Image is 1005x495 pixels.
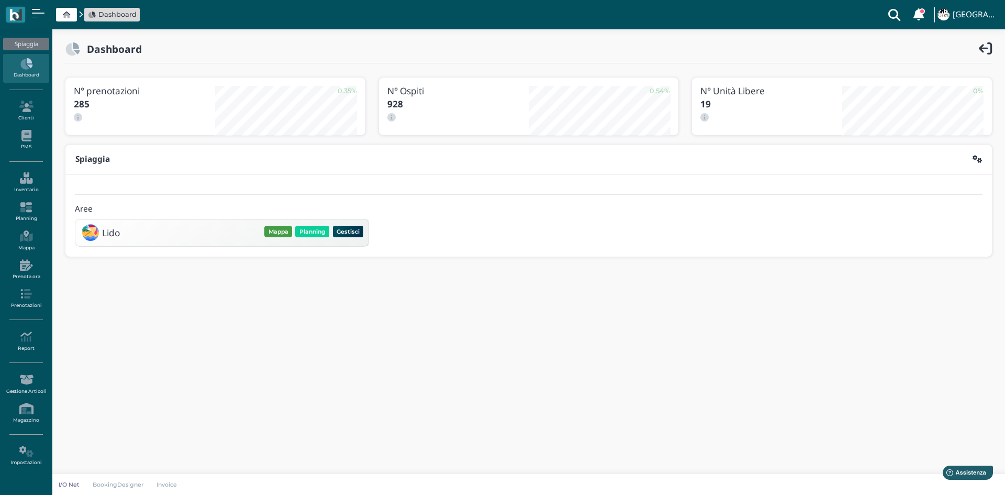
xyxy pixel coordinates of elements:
h4: [GEOGRAPHIC_DATA] [953,10,999,19]
button: Mappa [264,226,292,237]
b: 19 [700,98,711,110]
a: Prenota ora [3,255,49,284]
span: Dashboard [98,9,137,19]
div: Spiaggia [3,38,49,50]
a: Planning [3,197,49,226]
b: 285 [74,98,90,110]
button: Gestisci [333,226,364,237]
a: Clienti [3,96,49,125]
h3: N° prenotazioni [74,86,215,96]
h3: N° Ospiti [387,86,529,96]
h3: Lido [102,228,120,238]
span: Assistenza [31,8,69,16]
button: Planning [295,226,329,237]
a: PMS [3,126,49,155]
a: ... [GEOGRAPHIC_DATA] [936,2,999,27]
img: logo [9,9,21,21]
h2: Dashboard [80,43,142,54]
img: ... [937,9,949,20]
h4: Aree [75,205,93,214]
a: Dashboard [3,54,49,83]
a: Inventario [3,168,49,197]
b: 928 [387,98,403,110]
b: Spiaggia [75,153,110,164]
a: Dashboard [88,9,137,19]
a: Mappa [3,226,49,255]
h3: N° Unità Libere [700,86,842,96]
iframe: Help widget launcher [931,463,996,486]
a: Prenotazioni [3,284,49,313]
